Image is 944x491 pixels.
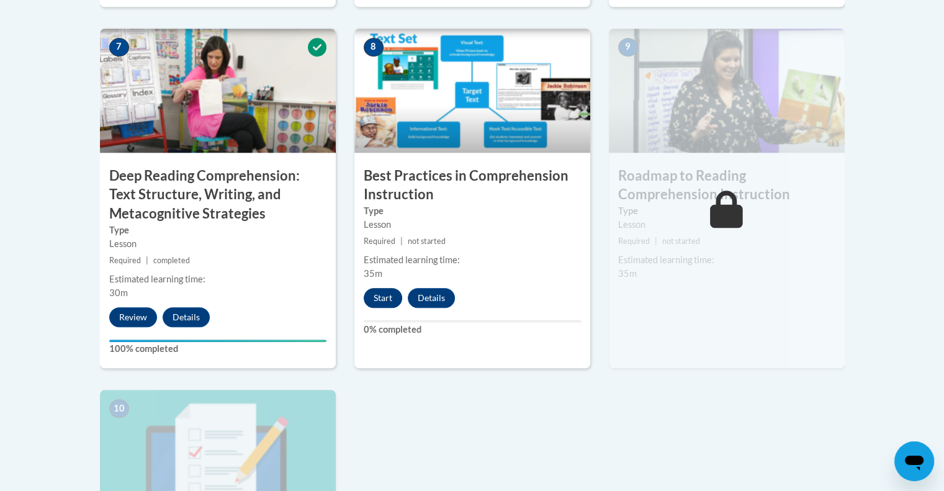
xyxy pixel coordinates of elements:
h3: Deep Reading Comprehension: Text Structure, Writing, and Metacognitive Strategies [100,166,336,223]
span: 8 [364,38,384,56]
span: Required [618,236,650,246]
span: not started [662,236,700,246]
label: 0% completed [364,323,581,336]
button: Start [364,288,402,308]
h3: Best Practices in Comprehension Instruction [354,166,590,205]
div: Estimated learning time: [109,273,326,286]
span: | [400,236,403,246]
span: 30m [109,287,128,298]
span: completed [153,256,190,265]
img: Course Image [354,29,590,153]
label: Type [109,223,326,237]
span: 35m [618,268,637,279]
iframe: Button to launch messaging window [894,441,934,481]
span: Required [109,256,141,265]
span: Required [364,236,395,246]
span: 35m [364,268,382,279]
label: 100% completed [109,342,326,356]
label: Type [618,204,835,218]
div: Your progress [109,340,326,342]
div: Estimated learning time: [364,253,581,267]
h3: Roadmap to Reading Comprehension Instruction [609,166,845,205]
button: Details [408,288,455,308]
span: 9 [618,38,638,56]
div: Lesson [364,218,581,232]
span: 7 [109,38,129,56]
label: Type [364,204,581,218]
span: | [146,256,148,265]
button: Details [163,307,210,327]
span: 10 [109,399,129,418]
img: Course Image [100,29,336,153]
button: Review [109,307,157,327]
div: Lesson [109,237,326,251]
div: Estimated learning time: [618,253,835,267]
span: | [655,236,657,246]
div: Lesson [618,218,835,232]
img: Course Image [609,29,845,153]
span: not started [408,236,446,246]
